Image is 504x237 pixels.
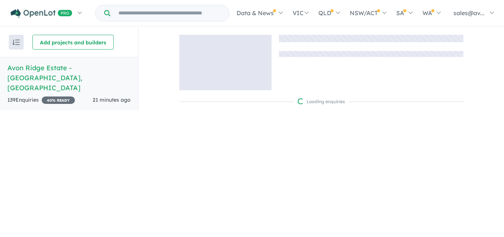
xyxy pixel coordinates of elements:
[7,96,75,105] div: 139 Enquir ies
[453,9,484,17] span: sales@av...
[7,63,131,93] h5: Avon Ridge Estate - [GEOGRAPHIC_DATA] , [GEOGRAPHIC_DATA]
[32,35,114,50] button: Add projects and builders
[298,98,345,105] div: Loading enquiries
[93,97,131,103] span: 21 minutes ago
[42,97,75,104] span: 40 % READY
[112,5,228,21] input: Try estate name, suburb, builder or developer
[13,40,20,45] img: sort.svg
[11,9,72,18] img: Openlot PRO Logo White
